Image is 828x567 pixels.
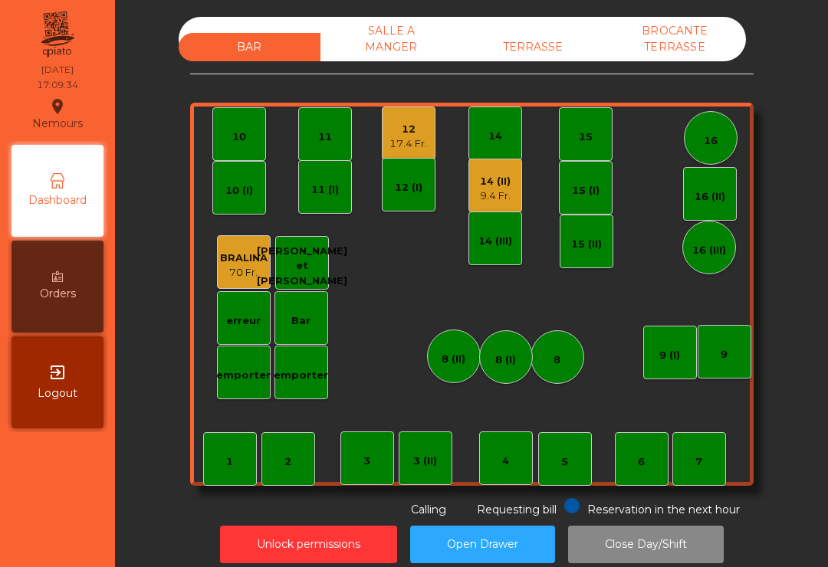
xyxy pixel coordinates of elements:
div: Nemours [32,95,83,133]
span: Orders [40,286,76,302]
div: 8 [554,352,560,368]
div: 17:09:34 [37,78,78,92]
div: 9 [721,347,728,362]
button: Unlock permissions [220,526,397,563]
span: Dashboard [28,192,87,208]
div: 70 Fr. [220,265,268,280]
div: 5 [561,454,568,470]
div: 16 (II) [695,189,725,205]
div: emporter [216,368,271,383]
div: 2 [284,454,291,470]
div: 4 [502,454,509,469]
div: 15 (I) [572,183,600,198]
div: 9.4 Fr. [480,188,511,204]
div: [DATE] [41,63,74,77]
div: 12 [389,122,427,137]
span: Requesting bill [477,503,557,516]
div: BAR [179,33,320,61]
div: 8 (I) [495,352,516,368]
i: location_on [48,97,67,116]
div: 11 (I) [311,182,339,198]
div: 16 [704,133,718,149]
div: 7 [695,454,702,470]
div: 10 [232,129,246,145]
div: 14 [488,129,502,144]
div: 12 (I) [395,180,422,195]
div: 10 (I) [225,183,253,198]
i: exit_to_app [48,363,67,382]
div: 11 [318,129,332,145]
div: 3 [363,454,370,469]
button: Open Drawer [410,526,555,563]
span: Reservation in the next hour [587,503,740,516]
div: BROCANTE TERRASSE [604,17,746,61]
div: 6 [638,454,645,470]
div: erreur [226,313,261,329]
div: 16 (III) [692,243,726,258]
div: 14 (II) [480,174,511,189]
span: Calling [411,503,446,516]
div: [PERSON_NAME] et [PERSON_NAME] [257,244,347,289]
div: SALLE A MANGER [320,17,462,61]
div: emporter [274,368,328,383]
div: 15 (II) [571,237,602,252]
div: 8 (II) [442,352,465,367]
div: 9 (I) [659,348,680,363]
button: Close Day/Shift [568,526,724,563]
div: BRALINA [220,251,268,266]
div: 17.4 Fr. [389,136,427,152]
div: 1 [226,454,233,470]
div: 3 (II) [413,454,437,469]
div: Bar [291,313,310,329]
img: qpiato [38,8,76,61]
span: Logout [38,385,77,401]
div: 14 (III) [478,234,512,249]
div: 15 [579,129,593,145]
div: TERRASSE [462,33,604,61]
